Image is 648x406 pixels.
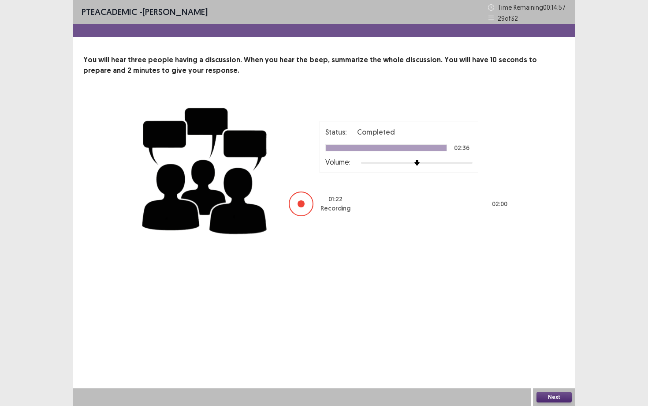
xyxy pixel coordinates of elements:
p: Volume: [325,157,350,167]
span: PTE academic [82,6,137,17]
p: 02:36 [454,145,469,151]
p: 29 of 32 [498,14,518,23]
p: - [PERSON_NAME] [82,5,208,19]
p: Time Remaining 00 : 14 : 57 [498,3,566,12]
img: group-discussion [139,97,271,241]
p: 01 : 22 [328,195,343,204]
p: You will hear three people having a discussion. When you hear the beep, summarize the whole discu... [83,55,565,76]
p: Completed [357,127,395,137]
button: Next [536,392,572,402]
img: arrow-thumb [414,160,420,166]
p: 02 : 00 [492,199,507,209]
p: Recording [320,204,350,213]
p: Status: [325,127,346,137]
